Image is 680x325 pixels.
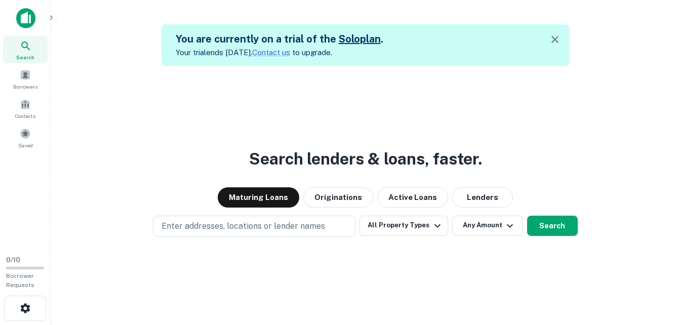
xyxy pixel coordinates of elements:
[18,141,33,149] span: Saved
[162,220,325,232] p: Enter addresses, locations or lender names
[16,53,34,61] span: Search
[249,147,482,171] h3: Search lenders & loans, faster.
[176,31,383,47] h5: You are currently on a trial of the .
[3,36,48,63] a: Search
[303,187,373,208] button: Originations
[3,95,48,122] a: Contacts
[252,48,290,57] a: Contact us
[452,216,523,236] button: Any Amount
[15,112,35,120] span: Contacts
[629,244,680,293] iframe: Chat Widget
[6,272,34,289] span: Borrower Requests
[13,83,37,91] span: Borrowers
[377,187,448,208] button: Active Loans
[527,216,578,236] button: Search
[6,256,20,264] span: 0 / 10
[339,33,381,45] a: Soloplan
[3,65,48,93] a: Borrowers
[176,47,383,59] p: Your trial ends [DATE]. to upgrade.
[3,124,48,151] a: Saved
[452,187,513,208] button: Lenders
[359,216,448,236] button: All Property Types
[218,187,299,208] button: Maturing Loans
[16,8,35,28] img: capitalize-icon.png
[153,216,355,237] button: Enter addresses, locations or lender names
